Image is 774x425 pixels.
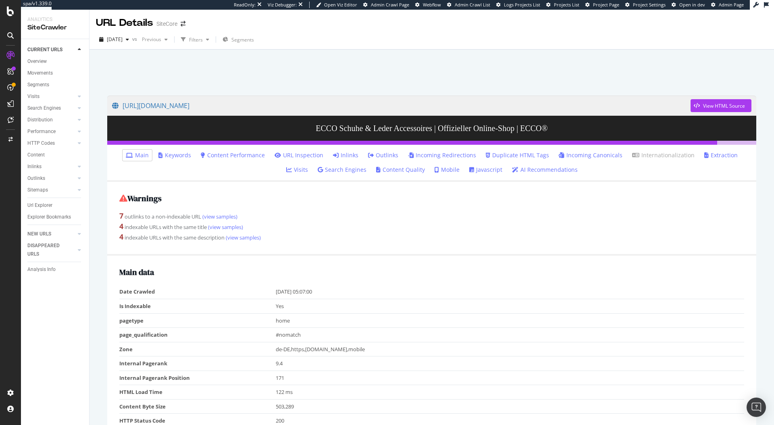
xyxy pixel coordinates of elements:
div: Url Explorer [27,201,52,210]
td: HTML Load Time [119,385,276,400]
a: Content Quality [376,166,425,174]
td: 9.4 [276,356,745,371]
a: Content Performance [201,151,265,159]
td: 503,289 [276,399,745,414]
a: Javascript [469,166,502,174]
span: Segments [231,36,254,43]
a: Visits [286,166,308,174]
div: NEW URLS [27,230,51,238]
div: Viz Debugger: [268,2,297,8]
a: [URL][DOMAIN_NAME] [112,96,691,116]
td: de-DE,https,[DOMAIN_NAME],mobile [276,342,745,356]
td: Zone [119,342,276,356]
div: Analysis Info [27,265,56,274]
a: Open Viz Editor [316,2,357,8]
a: Main [126,151,149,159]
button: Segments [219,33,257,46]
button: [DATE] [96,33,132,46]
a: (view samples) [201,213,237,220]
strong: 7 [119,211,123,221]
h3: ECCO Schuhe & Leder Accessoires | Offizieller Online-Shop | ECCO® [107,116,756,141]
td: page_qualification [119,328,276,342]
a: Internationalization [632,151,695,159]
div: Visits [27,92,40,101]
a: Admin Page [711,2,744,8]
a: Distribution [27,116,75,124]
a: Open in dev [672,2,705,8]
div: DISAPPEARED URLS [27,242,68,258]
div: Performance [27,127,56,136]
div: indexable URLs with the same description [119,232,744,242]
a: Incoming Canonicals [559,151,622,159]
div: indexable URLs with the same title [119,221,744,232]
a: Search Engines [27,104,75,112]
td: [DATE] 05:07:00 [276,285,745,299]
a: Extraction [704,151,738,159]
strong: 4 [119,232,123,242]
span: Open Viz Editor [324,2,357,8]
span: Projects List [554,2,579,8]
div: SiteCore [156,20,177,28]
td: 171 [276,371,745,385]
div: URL Details [96,16,153,30]
div: Outlinks [27,174,45,183]
div: ReadOnly: [234,2,256,8]
h2: Main data [119,268,744,277]
span: Logs Projects List [504,2,540,8]
div: Overview [27,57,47,66]
td: #nomatch [276,328,745,342]
button: Filters [178,33,212,46]
td: 122 ms [276,385,745,400]
div: outlinks to a non-indexable URL [119,211,744,221]
span: Previous [139,36,161,43]
a: Analysis Info [27,265,83,274]
div: Search Engines [27,104,61,112]
a: (view samples) [207,223,243,231]
a: Performance [27,127,75,136]
span: 2025 Oct. 5th [107,36,123,43]
span: Project Page [593,2,619,8]
span: Open in dev [679,2,705,8]
a: Keywords [158,151,191,159]
a: Webflow [415,2,441,8]
a: Mobile [435,166,460,174]
div: Sitemaps [27,186,48,194]
td: Internal Pagerank [119,356,276,371]
span: Admin Crawl List [455,2,490,8]
div: Open Intercom Messenger [747,398,766,417]
div: arrow-right-arrow-left [181,21,185,27]
a: CURRENT URLS [27,46,75,54]
div: Segments [27,81,49,89]
a: Url Explorer [27,201,83,210]
td: Internal Pagerank Position [119,371,276,385]
a: Logs Projects List [496,2,540,8]
a: Projects List [546,2,579,8]
td: pagetype [119,313,276,328]
a: Outlinks [27,174,75,183]
a: URL Inspection [275,151,323,159]
a: Duplicate HTML Tags [486,151,549,159]
div: Movements [27,69,53,77]
div: CURRENT URLS [27,46,62,54]
a: Inlinks [333,151,358,159]
a: Admin Crawl List [447,2,490,8]
strong: 4 [119,221,123,231]
a: DISAPPEARED URLS [27,242,75,258]
a: Segments [27,81,83,89]
a: Explorer Bookmarks [27,213,83,221]
span: Webflow [423,2,441,8]
div: Inlinks [27,162,42,171]
div: Filters [189,36,203,43]
span: Project Settings [633,2,666,8]
a: Movements [27,69,83,77]
a: (view samples) [225,234,261,241]
button: Previous [139,33,171,46]
td: Is Indexable [119,299,276,313]
span: Admin Crawl Page [371,2,409,8]
a: AI Recommendations [512,166,578,174]
h2: Warnings [119,194,744,203]
td: Content Byte Size [119,399,276,414]
button: View HTML Source [691,99,751,112]
div: HTTP Codes [27,139,55,148]
a: NEW URLS [27,230,75,238]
